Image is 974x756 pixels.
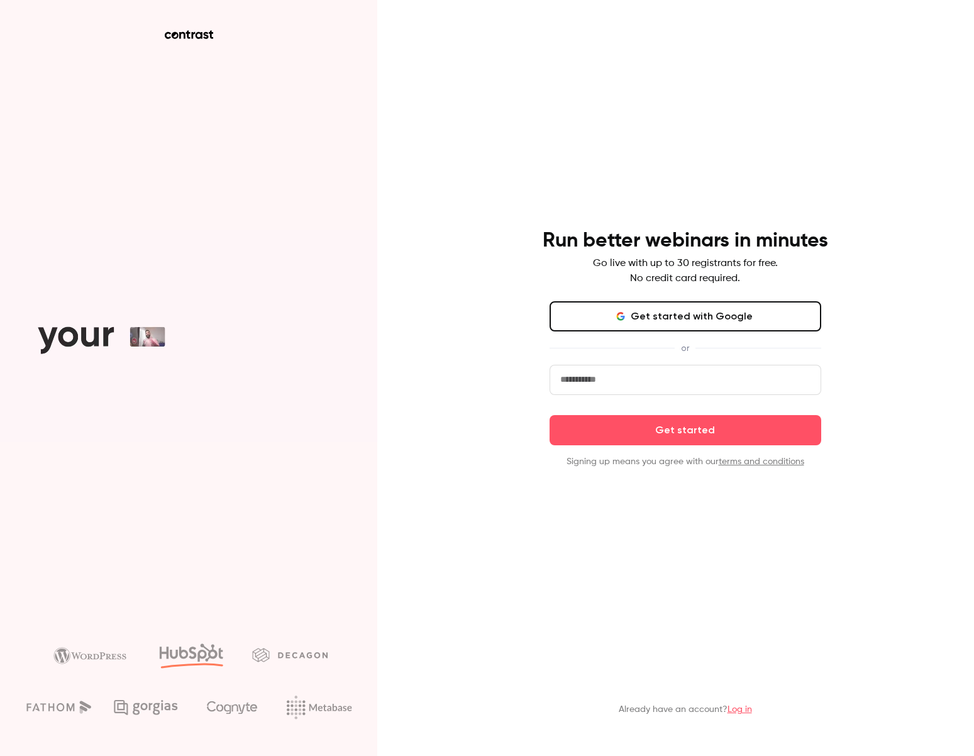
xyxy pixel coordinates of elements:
[550,415,821,445] button: Get started
[728,705,752,714] a: Log in
[252,648,328,662] img: decagon
[550,455,821,468] p: Signing up means you agree with our
[719,457,804,466] a: terms and conditions
[550,301,821,331] button: Get started with Google
[619,703,752,716] p: Already have an account?
[543,228,828,253] h4: Run better webinars in minutes
[675,342,695,355] span: or
[593,256,778,286] p: Go live with up to 30 registrants for free. No credit card required.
